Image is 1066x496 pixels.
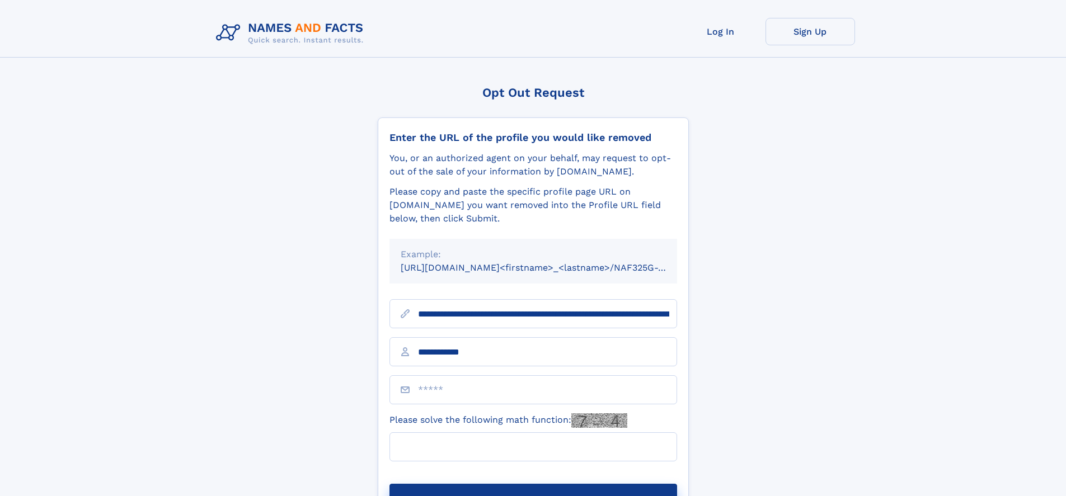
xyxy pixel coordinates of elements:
img: Logo Names and Facts [212,18,373,48]
label: Please solve the following math function: [389,413,627,428]
div: Please copy and paste the specific profile page URL on [DOMAIN_NAME] you want removed into the Pr... [389,185,677,225]
div: You, or an authorized agent on your behalf, may request to opt-out of the sale of your informatio... [389,152,677,178]
div: Enter the URL of the profile you would like removed [389,131,677,144]
small: [URL][DOMAIN_NAME]<firstname>_<lastname>/NAF325G-xxxxxxxx [401,262,698,273]
a: Log In [676,18,766,45]
div: Example: [401,248,666,261]
div: Opt Out Request [378,86,689,100]
a: Sign Up [766,18,855,45]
